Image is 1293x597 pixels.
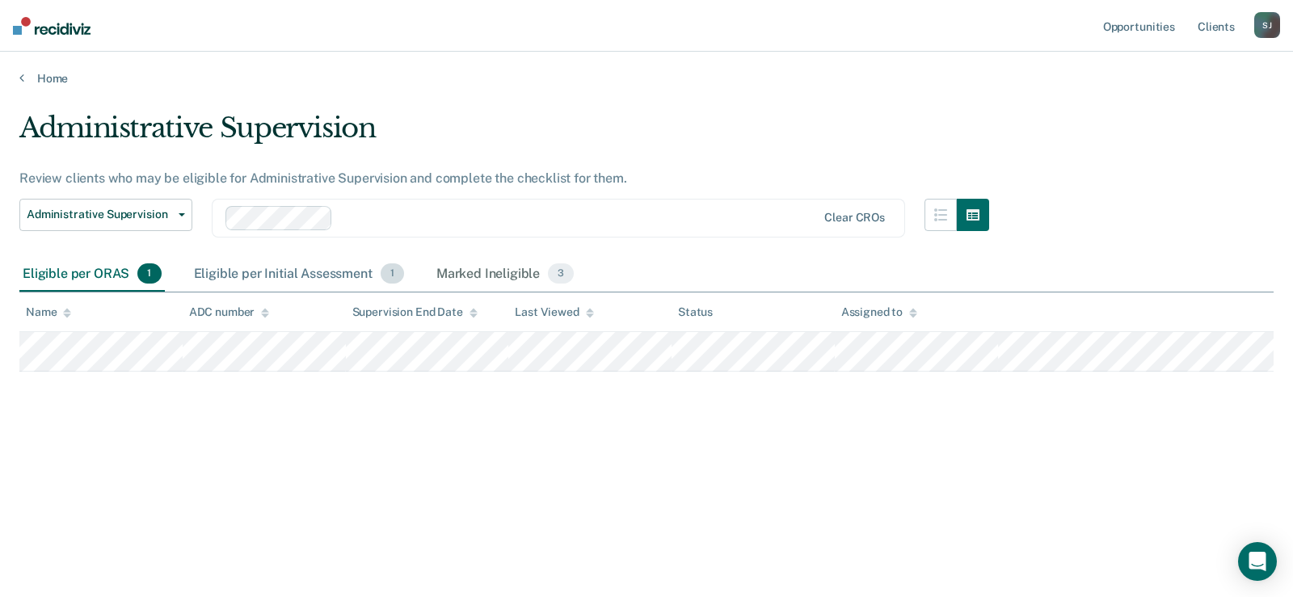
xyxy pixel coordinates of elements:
[433,257,578,292] div: Marked Ineligible3
[191,257,407,292] div: Eligible per Initial Assessment1
[13,17,91,35] img: Recidiviz
[27,208,172,221] span: Administrative Supervision
[381,263,404,284] span: 1
[824,211,885,225] div: Clear CROs
[137,263,161,284] span: 1
[189,305,270,319] div: ADC number
[19,170,989,186] div: Review clients who may be eligible for Administrative Supervision and complete the checklist for ...
[1254,12,1280,38] button: SJ
[19,199,192,231] button: Administrative Supervision
[515,305,593,319] div: Last Viewed
[352,305,478,319] div: Supervision End Date
[26,305,71,319] div: Name
[1238,542,1277,581] div: Open Intercom Messenger
[19,71,1274,86] a: Home
[841,305,917,319] div: Assigned to
[19,257,165,292] div: Eligible per ORAS1
[19,111,989,158] div: Administrative Supervision
[678,305,713,319] div: Status
[548,263,574,284] span: 3
[1254,12,1280,38] div: S J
